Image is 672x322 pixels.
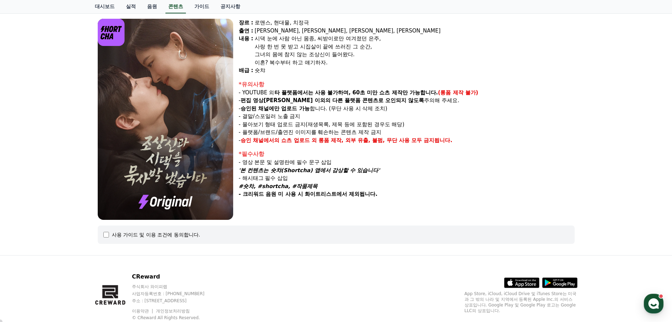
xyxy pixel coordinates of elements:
a: 설정 [91,224,135,242]
a: 개인정보처리방침 [156,309,190,314]
a: 이용약관 [132,309,154,314]
p: App Store, iCloud, iCloud Drive 및 iTunes Store는 미국과 그 밖의 나라 및 지역에서 등록된 Apple Inc.의 서비스 상표입니다. Goo... [465,291,577,314]
div: *필수사항 [239,150,575,158]
strong: (롱폼 제작 불가) [438,89,478,96]
div: 사용 가이드 및 이용 조건에 동의합니다. [112,231,200,238]
p: 주소 : [STREET_ADDRESS] [132,298,218,304]
strong: 다른 플랫폼 콘텐츠로 오인되지 않도록 [332,97,424,104]
div: 내용 : [239,35,253,66]
span: 설정 [109,235,117,240]
p: 주식회사 와이피랩 [132,284,218,289]
div: 장르 : [239,19,253,27]
div: 이혼? 복수부터 하고 얘기하자. [255,59,575,67]
p: © CReward All Rights Reserved. [132,315,218,321]
strong: 승인된 채널에만 업로드 가능 [241,105,310,112]
strong: 편집 영상[PERSON_NAME] 이외의 [241,97,331,104]
p: - 플랫폼/브랜드/출연진 이미지를 훼손하는 콘텐츠 제작 금지 [239,128,575,136]
strong: 롱폼 제작, 외부 유출, 불펌, 무단 사용 모두 금지됩니다. [319,137,453,144]
p: - [239,136,575,145]
img: logo [98,19,125,46]
span: 홈 [22,235,26,240]
strong: 승인 채널에서의 쇼츠 업로드 외 [241,137,317,144]
p: - 몰아보기 형태 업로드 금지(재생목록, 제목 등에 포함된 경우도 해당) [239,121,575,129]
strong: 타 플랫폼에서는 사용 불가하며, 60초 미만 쇼츠 제작만 가능합니다. [274,89,438,96]
em: #숏챠, #shortcha, #작품제목 [239,183,318,189]
p: CReward [132,273,218,281]
a: 홈 [2,224,47,242]
p: - 영상 본문 및 설명란에 필수 문구 삽입 [239,158,575,166]
a: 대화 [47,224,91,242]
strong: - 크리워드 음원 미 사용 시 화이트리스트에서 제외됩니다. [239,191,377,197]
div: 시댁 눈에 사람 아닌 몸종, 씨받이로만 여겨졌던 은주, [255,35,575,43]
div: 그녀의 몸에 참지 않는 조상신이 들어왔다. [255,51,575,59]
p: - 결말/스포일러 노출 금지 [239,112,575,121]
div: 숏챠 [255,66,575,75]
em: '본 컨텐츠는 숏챠(Shortcha) 앱에서 감상할 수 있습니다' [239,167,380,174]
p: - 해시태그 필수 삽입 [239,174,575,182]
div: [PERSON_NAME], [PERSON_NAME], [PERSON_NAME], [PERSON_NAME] [255,27,575,35]
div: 출연 : [239,27,253,35]
div: 배급 : [239,66,253,75]
p: - 합니다. (무단 사용 시 삭제 조치) [239,105,575,113]
div: 로맨스, 현대물, 치정극 [255,19,575,27]
p: - 주의해 주세요. [239,96,575,105]
div: 사랑 한 번 못 받고 시집살이 끝에 쓰러진 그 순간, [255,43,575,51]
p: - YOUTUBE 외 [239,89,575,97]
div: *유의사항 [239,80,575,89]
span: 대화 [65,235,73,241]
p: 사업자등록번호 : [PHONE_NUMBER] [132,291,218,297]
img: video [98,19,233,220]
